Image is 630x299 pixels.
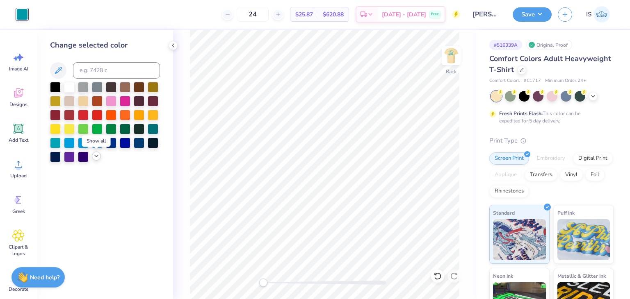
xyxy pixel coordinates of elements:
[323,10,344,19] span: $620.88
[431,11,439,17] span: Free
[82,135,111,147] div: Show all
[560,169,583,181] div: Vinyl
[493,219,546,260] img: Standard
[557,219,610,260] img: Puff Ink
[526,40,572,50] div: Original Proof
[493,272,513,280] span: Neon Ink
[585,169,605,181] div: Foil
[489,40,522,50] div: # 516339A
[73,62,160,79] input: e.g. 7428 c
[30,274,59,281] strong: Need help?
[259,279,267,287] div: Accessibility label
[443,48,459,64] img: Back
[12,208,25,215] span: Greek
[524,77,541,84] span: # C1717
[9,286,28,292] span: Decorate
[489,136,614,145] div: Print Type
[446,68,457,75] div: Back
[9,137,28,143] span: Add Text
[50,40,160,51] div: Change selected color
[489,152,529,165] div: Screen Print
[489,169,522,181] div: Applique
[237,7,269,22] input: – –
[9,66,28,72] span: Image AI
[489,54,611,75] span: Comfort Colors Adult Heavyweight T-Shirt
[295,10,313,19] span: $25.87
[9,101,27,108] span: Designs
[10,172,27,179] span: Upload
[573,152,613,165] div: Digital Print
[489,185,529,197] div: Rhinestones
[499,110,543,117] strong: Fresh Prints Flash:
[593,6,610,23] img: Ishita Singh
[557,272,606,280] span: Metallic & Glitter Ink
[532,152,571,165] div: Embroidery
[582,6,614,23] a: IS
[499,110,600,125] div: This color can be expedited for 5 day delivery.
[557,208,575,217] span: Puff Ink
[513,7,552,22] button: Save
[586,10,591,19] span: IS
[545,77,586,84] span: Minimum Order: 24 +
[466,6,507,23] input: Untitled Design
[5,244,32,257] span: Clipart & logos
[489,77,520,84] span: Comfort Colors
[493,208,515,217] span: Standard
[382,10,426,19] span: [DATE] - [DATE]
[525,169,557,181] div: Transfers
